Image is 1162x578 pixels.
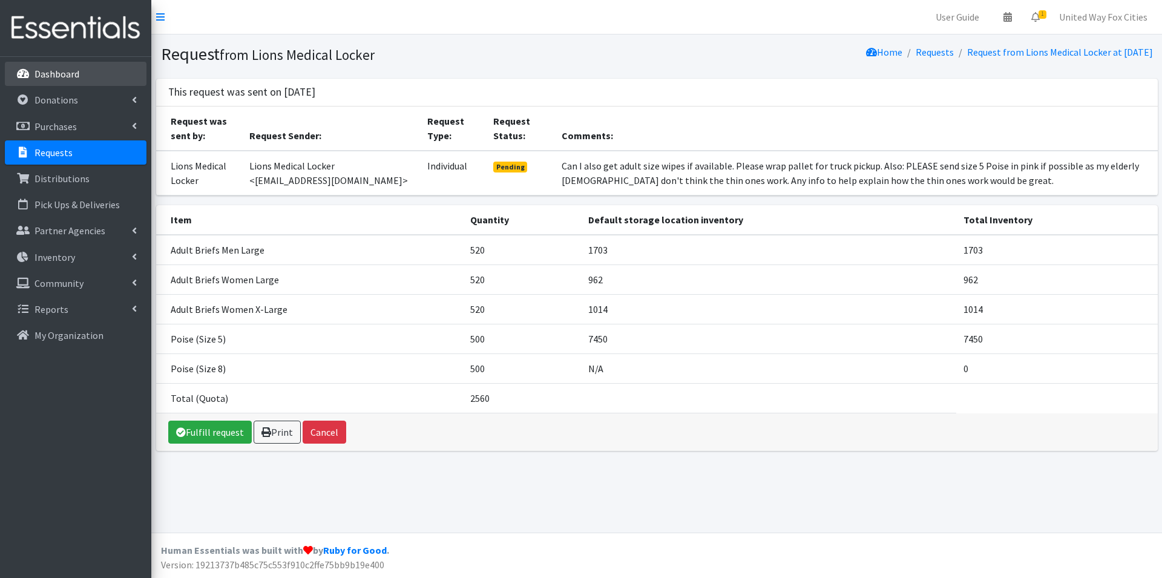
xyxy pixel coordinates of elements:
a: Distributions [5,166,146,191]
td: 2560 [463,383,581,413]
a: Community [5,271,146,295]
th: Total Inventory [956,205,1157,235]
td: 520 [463,264,581,294]
a: Dashboard [5,62,146,86]
th: Request Type: [420,107,486,151]
td: 7450 [956,324,1157,353]
th: Item [156,205,463,235]
a: Requests [5,140,146,165]
th: Request was sent by: [156,107,243,151]
td: Adult Briefs Men Large [156,235,463,265]
a: Home [866,46,902,58]
td: 1014 [956,294,1157,324]
h1: Request [161,44,652,65]
a: Partner Agencies [5,218,146,243]
p: Purchases [34,120,77,133]
td: 500 [463,353,581,383]
p: Dashboard [34,68,79,80]
td: 1703 [956,235,1157,265]
td: 1014 [581,294,956,324]
td: 520 [463,235,581,265]
p: Reports [34,303,68,315]
td: 500 [463,324,581,353]
span: Version: 19213737b485c75c553f910c2ffe75bb9b19e400 [161,559,384,571]
a: Request from Lions Medical Locker at [DATE] [967,46,1153,58]
td: Lions Medical Locker [156,151,243,195]
a: Ruby for Good [323,544,387,556]
td: 962 [581,264,956,294]
td: 962 [956,264,1157,294]
p: My Organization [34,329,103,341]
a: United Way Fox Cities [1049,5,1157,29]
span: Pending [493,162,528,172]
td: 0 [956,353,1157,383]
a: Purchases [5,114,146,139]
button: Cancel [303,421,346,444]
td: Individual [420,151,486,195]
td: Adult Briefs Women Large [156,264,463,294]
td: Adult Briefs Women X-Large [156,294,463,324]
p: Requests [34,146,73,159]
td: N/A [581,353,956,383]
p: Distributions [34,172,90,185]
a: Pick Ups & Deliveries [5,192,146,217]
p: Donations [34,94,78,106]
a: User Guide [926,5,989,29]
img: HumanEssentials [5,8,146,48]
a: My Organization [5,323,146,347]
p: Pick Ups & Deliveries [34,199,120,211]
a: Reports [5,297,146,321]
th: Request Status: [486,107,554,151]
td: Lions Medical Locker <[EMAIL_ADDRESS][DOMAIN_NAME]> [242,151,420,195]
td: 520 [463,294,581,324]
strong: Human Essentials was built with by . [161,544,389,556]
h3: This request was sent on [DATE] [168,86,315,99]
td: Total (Quota) [156,383,463,413]
a: Donations [5,88,146,112]
td: 7450 [581,324,956,353]
a: Fulfill request [168,421,252,444]
p: Partner Agencies [34,225,105,237]
th: Request Sender: [242,107,420,151]
td: Poise (Size 8) [156,353,463,383]
td: 1703 [581,235,956,265]
th: Quantity [463,205,581,235]
a: Requests [916,46,954,58]
td: Poise (Size 5) [156,324,463,353]
a: Print [254,421,301,444]
small: from Lions Medical Locker [220,46,375,64]
p: Community [34,277,84,289]
span: 1 [1039,10,1046,19]
p: Inventory [34,251,75,263]
th: Default storage location inventory [581,205,956,235]
a: 1 [1022,5,1049,29]
td: Can I also get adult size wipes if available. Please wrap pallet for truck pickup. Also: PLEASE s... [554,151,1158,195]
a: Inventory [5,245,146,269]
th: Comments: [554,107,1158,151]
